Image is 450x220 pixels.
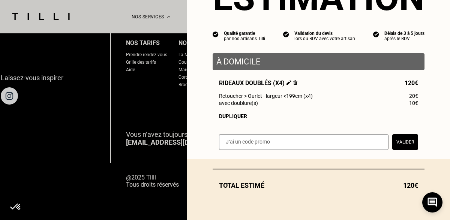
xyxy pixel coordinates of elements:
[403,181,418,189] span: 120€
[283,31,289,37] img: icon list info
[213,181,424,189] div: Total estimé
[219,93,313,99] span: Retoucher > Ourlet - largeur <199cm (x4)
[219,113,418,119] div: Dupliquer
[294,31,355,36] div: Validation du devis
[286,80,291,85] img: Éditer
[219,134,388,150] input: J‘ai un code promo
[224,31,265,36] div: Qualité garantie
[405,79,418,87] span: 120€
[216,57,421,66] p: À domicile
[384,36,424,41] div: après le RDV
[224,36,265,41] div: par nos artisans Tilli
[294,36,355,41] div: lors du RDV avec votre artisan
[384,31,424,36] div: Délais de 3 à 5 jours
[392,134,418,150] button: Valider
[409,100,418,106] span: 10€
[373,31,379,37] img: icon list info
[213,31,219,37] img: icon list info
[219,79,297,87] span: Rideaux doublés (x4)
[409,93,418,99] span: 20€
[293,80,297,85] img: Supprimer
[219,100,258,106] span: avec doublure(s)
